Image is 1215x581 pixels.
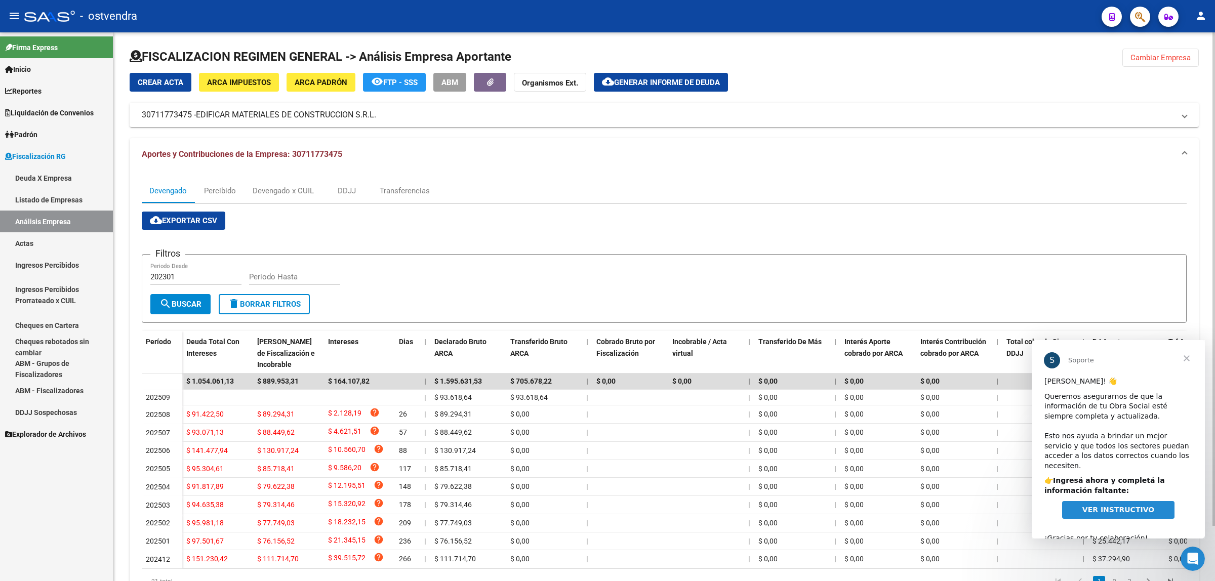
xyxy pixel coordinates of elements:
[996,537,998,545] span: |
[1168,338,1201,346] span: Trf Aporte
[228,298,240,310] mat-icon: delete
[996,555,998,563] span: |
[399,338,413,346] span: Dias
[586,465,588,473] span: |
[324,331,395,376] datatable-header-cell: Intereses
[586,377,588,385] span: |
[844,537,864,545] span: $ 0,00
[510,519,530,527] span: $ 0,00
[1130,53,1191,62] span: Cambiar Empresa
[1168,555,1188,563] span: $ 0,00
[996,338,998,346] span: |
[1082,338,1084,346] span: |
[844,482,864,490] span: $ 0,00
[586,555,588,563] span: |
[399,537,411,545] span: 236
[844,519,864,527] span: $ 0,00
[434,519,472,527] span: $ 77.749,03
[253,331,324,376] datatable-header-cell: Deuda Bruta Neto de Fiscalización e Incobrable
[328,552,366,566] span: $ 39.515,72
[142,149,342,159] span: Aportes y Contribuciones de la Empresa: 30711773475
[758,519,778,527] span: $ 0,00
[228,300,301,309] span: Borrar Filtros
[748,482,750,490] span: |
[748,537,750,545] span: |
[433,73,466,92] button: ABM
[748,338,750,346] span: |
[328,480,366,493] span: $ 12.195,51
[830,331,840,376] datatable-header-cell: |
[146,555,170,563] span: 202412
[844,501,864,509] span: $ 0,00
[844,446,864,454] span: $ 0,00
[328,498,366,512] span: $ 15.320,92
[424,338,426,346] span: |
[586,501,588,509] span: |
[586,482,588,490] span: |
[424,519,426,527] span: |
[586,338,588,346] span: |
[758,393,778,401] span: $ 0,00
[150,246,185,261] h3: Filtros
[754,331,830,376] datatable-header-cell: Transferido De Más
[1088,331,1164,376] datatable-header-cell: DJ Aporte
[130,49,511,65] h1: FISCALIZACION REGIMEN GENERAL -> Análisis Empresa Aportante
[510,482,530,490] span: $ 0,00
[592,331,668,376] datatable-header-cell: Cobrado Bruto por Fiscalización
[844,428,864,436] span: $ 0,00
[186,428,224,436] span: $ 93.071,13
[758,446,778,454] span: $ 0,00
[758,410,778,418] span: $ 0,00
[146,393,170,401] span: 202509
[287,73,355,92] button: ARCA Padrón
[596,377,616,385] span: $ 0,00
[130,103,1199,127] mat-expansion-panel-header: 30711773475 -EDIFICAR MATERIALES DE CONSTRUCCION S.R.L.
[257,377,299,385] span: $ 889.953,31
[758,482,778,490] span: $ 0,00
[920,501,940,509] span: $ 0,00
[748,501,750,509] span: |
[510,393,548,401] span: $ 93.618,64
[434,377,482,385] span: $ 1.595.631,53
[5,42,58,53] span: Firma Express
[916,331,992,376] datatable-header-cell: Interés Contribución cobrado por ARCA
[510,446,530,454] span: $ 0,00
[257,410,295,418] span: $ 89.294,31
[146,501,170,509] span: 202503
[328,426,361,439] span: $ 4.621,51
[996,501,998,509] span: |
[399,482,411,490] span: 148
[748,377,750,385] span: |
[1032,340,1205,538] iframe: Intercom live chat mensaje
[434,482,472,490] span: $ 79.622,38
[834,501,836,509] span: |
[150,214,162,226] mat-icon: cloud_download
[844,465,864,473] span: $ 0,00
[328,444,366,458] span: $ 10.560,70
[363,73,426,92] button: FTP - SSS
[840,331,916,376] datatable-header-cell: Interés Aporte cobrado por ARCA
[510,501,530,509] span: $ 0,00
[834,519,836,527] span: |
[424,482,426,490] span: |
[920,465,940,473] span: $ 0,00
[996,410,998,418] span: |
[424,537,426,545] span: |
[992,331,1002,376] datatable-header-cell: |
[328,462,361,476] span: $ 9.586,20
[142,109,1174,120] mat-panel-title: 30711773475 -
[383,78,418,87] span: FTP - SSS
[1195,10,1207,22] mat-icon: person
[13,183,160,213] div: ¡Gracias por tu colaboración! ​
[146,537,170,545] span: 202501
[374,534,384,545] i: help
[130,73,191,92] button: Crear Acta
[996,519,998,527] span: |
[150,216,217,225] span: Exportar CSV
[434,338,487,357] span: Declarado Bruto ARCA
[253,185,314,196] div: Devengado x CUIL
[159,298,172,310] mat-icon: search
